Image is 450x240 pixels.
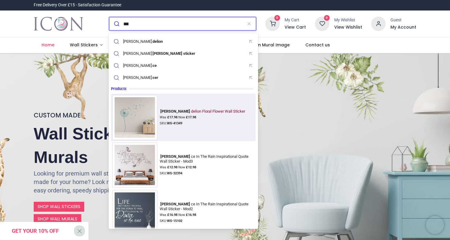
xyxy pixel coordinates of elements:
[160,154,252,164] div: ce In The Rain Inspirational Quote Wall Sticker - Mod3
[160,115,247,120] div: Was Now
[285,24,306,30] a: View Cart
[265,21,280,26] a: 0
[315,21,329,26] a: 0
[112,142,157,188] img: Dance In The Rain Inspirational Quote Wall Sticker - Mod3
[334,24,362,30] a: View Wishlist
[112,190,157,235] img: Dance In The Rain Inspirational Quote Wall Sticker - Mod2
[390,17,416,23] div: Guest
[42,42,54,48] span: Home
[111,86,129,91] span: Products
[152,38,164,44] mark: delion
[112,95,157,140] img: Dandelion Floral Flower Wall Sticker
[160,108,191,114] mark: [PERSON_NAME]
[167,219,182,223] strong: WS-15102
[242,17,256,30] button: Clear
[324,15,330,21] sup: 0
[160,202,252,212] div: ce In The Rain Inspirational Quote Wall Sticker - Mod2
[112,95,254,140] a: Dandelion Floral Flower Wall Sticker[PERSON_NAME]delion Floral Flower Wall StickerWas £17.98 Now ...
[167,213,177,217] strong: £ 16.98
[152,50,196,56] mark: [PERSON_NAME] sticker
[167,165,177,169] strong: £ 12.98
[160,171,254,176] div: SKU:
[160,165,254,170] div: Was Now
[160,201,191,207] mark: [PERSON_NAME]
[167,121,182,125] strong: WS-41349
[62,37,110,53] a: Wall Stickers
[186,213,196,217] strong: £ 16.98
[123,75,159,80] div: [PERSON_NAME]
[34,15,83,32] a: Logo of Icon Wall Stickers
[285,17,306,23] div: My Cart
[109,17,123,30] button: Submit
[160,213,254,217] div: Was Now
[34,202,84,212] a: SHOP WALL STICKERS
[246,37,255,46] button: Fill query with "dandelion"
[274,15,280,21] sup: 0
[123,51,196,56] div: [PERSON_NAME]
[186,165,196,169] strong: £ 12.98
[112,142,254,188] a: Dance In The Rain Inspirational Quote Wall Sticker - Mod3[PERSON_NAME]ce In The Rain Inspirationa...
[112,190,254,235] a: Dance In The Rain Inspirational Quote Wall Sticker - Mod2[PERSON_NAME]ce In The Rain Inspirationa...
[152,62,158,68] mark: ce
[186,115,196,119] strong: £ 17.98
[34,2,121,8] div: Free Delivery Over £15 - Satisfaction Guarantee
[34,111,188,120] h4: CUSTOM MADE
[70,42,98,48] span: Wall Stickers
[34,214,81,224] a: SHOP WALL MURALS
[246,73,255,83] button: Fill query with "dancer"
[34,15,83,32] img: Icon Wall Stickers
[34,170,188,194] font: Looking for premium wall stickers and murals custom-made for your home? Look no further. Exceptio...
[160,121,247,126] div: SKU:
[246,49,255,58] button: Fill query with "dance wall sticker"
[305,42,330,48] span: Contact us
[152,74,159,80] mark: cer
[160,219,254,223] div: SKU:
[123,63,158,68] div: [PERSON_NAME]
[160,109,245,114] div: delion Floral Flower Wall Sticker
[246,61,255,70] button: Fill query with "dance"
[290,2,416,8] iframe: Customer reviews powered by Trustpilot
[123,39,164,44] div: [PERSON_NAME]
[426,216,444,234] iframe: Brevo live chat
[334,17,362,23] div: My Wishlist
[167,115,177,119] strong: £ 17.98
[167,171,182,175] strong: WS-32394
[34,122,188,169] h2: Wall Stickers & Murals
[390,24,416,30] a: My Account
[160,153,191,159] mark: [PERSON_NAME]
